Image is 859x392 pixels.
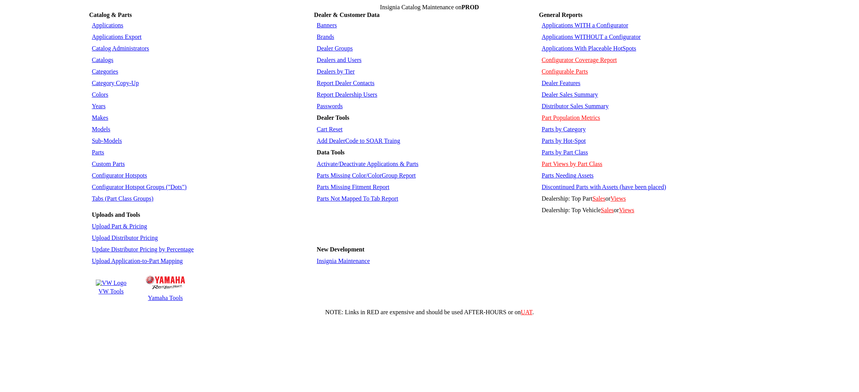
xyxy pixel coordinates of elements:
a: Report Dealership Users [317,91,377,98]
a: Configurator Coverage Report [542,57,617,63]
b: Dealer & Customer Data [314,12,379,18]
b: New Development [317,246,364,253]
a: Dealer Sales Summary [542,91,598,98]
a: Configurator Hotspots [92,172,147,179]
a: Update Distributor Pricing by Percentage [92,246,194,253]
div: NOTE: Links in RED are expensive and should be used AFTER-HOURS or on . [3,309,856,316]
a: Categories [92,68,118,75]
b: Dealer Tools [317,114,349,121]
td: Insignia Catalog Maintenance on [89,4,770,11]
a: Banners [317,22,337,28]
a: Catalog Administrators [92,45,149,52]
a: Upload Application-to-Part Mapping [92,258,183,264]
a: Parts [92,149,104,156]
a: Brands [317,34,334,40]
span: PROD [462,4,479,10]
a: Years [92,103,106,109]
a: Custom Parts [92,161,125,167]
a: Upload Distributor Pricing [92,235,158,241]
a: Sub-Models [92,137,122,144]
a: VW Logo VW Tools [95,278,128,296]
a: Category Copy-Up [92,80,139,86]
a: Report Dealer Contacts [317,80,374,86]
a: Part Views by Part Class [542,161,602,167]
td: VW Tools [95,288,127,295]
a: Models [92,126,110,132]
a: Discontinued Parts with Assets (have been placed) [542,184,666,190]
a: Sales [601,207,614,213]
a: Upload Part & Pricing [92,223,147,230]
a: Applications With Placeable HotSpots [542,45,636,52]
b: Uploads and Tools [92,211,140,218]
a: Dealers and Users [317,57,361,63]
td: Yamaha Tools [145,294,185,302]
b: General Reports [539,12,582,18]
a: UAT [521,309,532,315]
a: Parts Missing Fitment Report [317,184,389,190]
a: Makes [92,114,108,121]
a: Dealers by Tier [317,68,355,75]
a: Catalogs [92,57,113,63]
a: Add DealerCode to SOAR Traing [317,137,400,144]
a: Dealer Features [542,80,580,86]
a: Applications WITH a Configurator [542,22,628,28]
a: Part Population Metrics [542,114,600,121]
a: Parts Not Mapped To Tab Report [317,195,398,202]
a: Applications [92,22,123,28]
a: Configurator Hotspot Groups ("Dots") [92,184,187,190]
a: Dealer Groups [317,45,353,52]
a: Activate/Deactivate Applications & Parts [317,161,418,167]
td: Dealership: Top Part or [540,193,769,204]
a: Tabs (Part Class Groups) [92,195,153,202]
a: Colors [92,91,108,98]
a: Parts Needing Assets [542,172,594,179]
a: Parts Missing Color/ColorGroup Report [317,172,415,179]
a: Insignia Maintenance [317,258,370,264]
a: Distributor Sales Summary [542,103,609,109]
a: Views [610,195,626,202]
a: Parts by Hot-Spot [542,137,586,144]
td: Dealership: Top Vehicle or [540,205,769,216]
b: Data Tools [317,149,344,156]
a: Views [619,207,634,213]
a: Yamaha Logo Yamaha Tools [145,272,186,303]
a: Passwords [317,103,343,109]
a: Parts by Part Class [542,149,588,156]
a: Applications WITHOUT a Configurator [542,34,641,40]
img: VW Logo [96,280,127,286]
a: Cart Reset [317,126,342,132]
img: Yamaha Logo [146,276,185,289]
a: Parts by Category [542,126,586,132]
a: Applications Export [92,34,142,40]
b: Catalog & Parts [89,12,132,18]
a: Sales [592,195,605,202]
a: Configurable Parts [542,68,588,75]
